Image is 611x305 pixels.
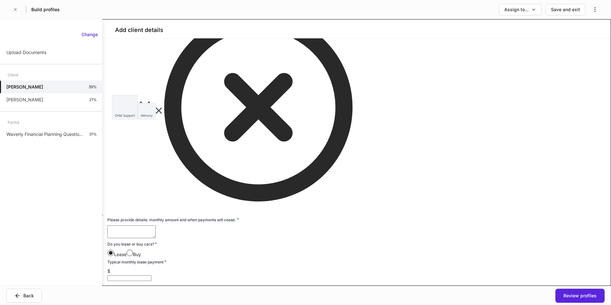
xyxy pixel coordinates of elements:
[563,293,597,299] div: Review profiles
[133,252,141,257] span: Buy
[6,131,84,137] p: Waverly Financial Planning Questionnaire
[81,31,98,38] div: Change
[107,241,157,247] h6: Do you lease or buy cars?
[8,69,18,81] div: Client
[107,259,166,265] h6: Typical monthly lease payment
[89,84,97,90] p: 39%
[115,26,163,34] h4: Add client details
[6,289,42,303] button: Back
[6,84,43,90] h5: [PERSON_NAME]
[23,293,34,299] div: Back
[89,97,97,102] p: 21%
[555,289,605,303] button: Review profiles
[89,132,97,137] p: 31%
[141,113,153,117] span: Alimony
[107,268,357,274] p: $
[114,252,127,257] span: Lease
[499,4,542,15] button: Assign to...
[6,49,46,56] p: Upload Documents
[77,29,102,40] button: Change
[107,216,239,223] h6: Please provide details: monthly amount and when payments will cease.
[6,97,43,103] p: [PERSON_NAME]
[115,113,135,117] span: Child Support
[8,117,19,128] div: Forms
[504,6,529,13] div: Assign to...
[545,4,585,15] button: Save and exit
[31,6,60,13] h5: Build profiles
[551,6,580,13] div: Save and exit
